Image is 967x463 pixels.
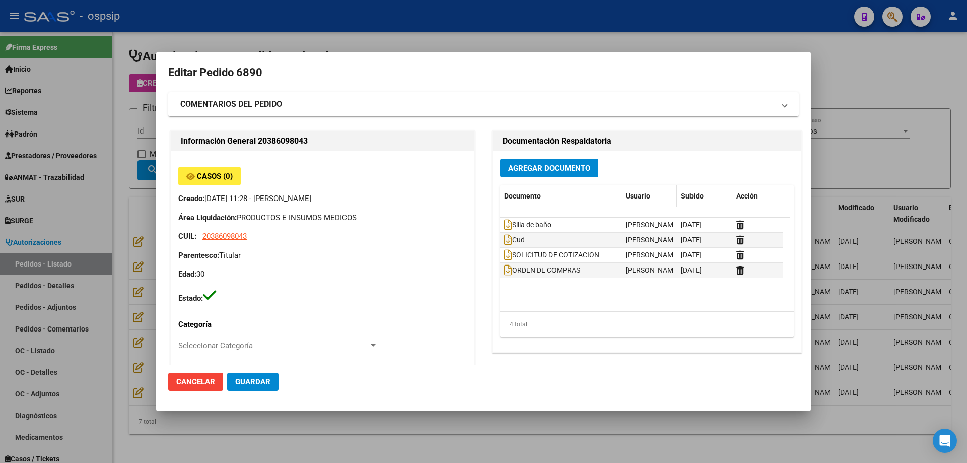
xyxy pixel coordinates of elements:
strong: Parentesco: [178,251,219,260]
span: Casos (0) [197,172,233,181]
strong: Área Liquidación: [178,213,237,222]
span: Cud [504,236,525,244]
strong: COMENTARIOS DEL PEDIDO [180,98,282,110]
span: Cancelar [176,377,215,386]
span: [DATE] [681,251,702,259]
p: Categoría [178,319,265,330]
strong: Creado: [178,194,204,203]
span: [PERSON_NAME] [626,221,679,229]
strong: Edad: [178,270,196,279]
span: Seleccionar Categoría [178,341,369,350]
mat-expansion-panel-header: COMENTARIOS DEL PEDIDO [168,92,799,116]
p: [DATE] 11:28 - [PERSON_NAME] [178,193,467,205]
strong: Estado: [178,294,203,303]
h2: Documentación Respaldatoria [503,135,791,147]
button: Guardar [227,373,279,391]
p: Titular [178,250,467,261]
span: [DATE] [681,221,702,229]
p: 30 [178,269,467,280]
span: 20386098043 [202,232,247,241]
p: PRODUCTOS E INSUMOS MEDICOS [178,212,467,224]
span: Silla de baño [504,221,551,229]
button: Agregar Documento [500,159,598,177]
span: SOLICITUD DE COTIZACION [504,251,599,259]
h2: Información General 20386098043 [181,135,464,147]
span: Documento [504,192,541,200]
span: [PERSON_NAME] [626,236,679,244]
span: Subido [681,192,704,200]
div: Open Intercom Messenger [933,429,957,453]
span: Guardar [235,377,270,386]
datatable-header-cell: Subido [677,185,732,207]
div: 4 total [500,312,794,337]
span: [PERSON_NAME] [626,251,679,259]
h2: Editar Pedido 6890 [168,63,799,82]
span: Acción [736,192,758,200]
datatable-header-cell: Documento [500,185,621,207]
span: [PERSON_NAME] [626,266,679,274]
span: [DATE] [681,236,702,244]
datatable-header-cell: Usuario [621,185,677,207]
button: Casos (0) [178,167,241,185]
strong: CUIL: [178,232,196,241]
button: Cancelar [168,373,223,391]
span: [DATE] [681,266,702,274]
span: Agregar Documento [508,164,590,173]
span: Usuario [626,192,650,200]
datatable-header-cell: Acción [732,185,783,207]
span: ORDEN DE COMPRAS [504,267,580,275]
